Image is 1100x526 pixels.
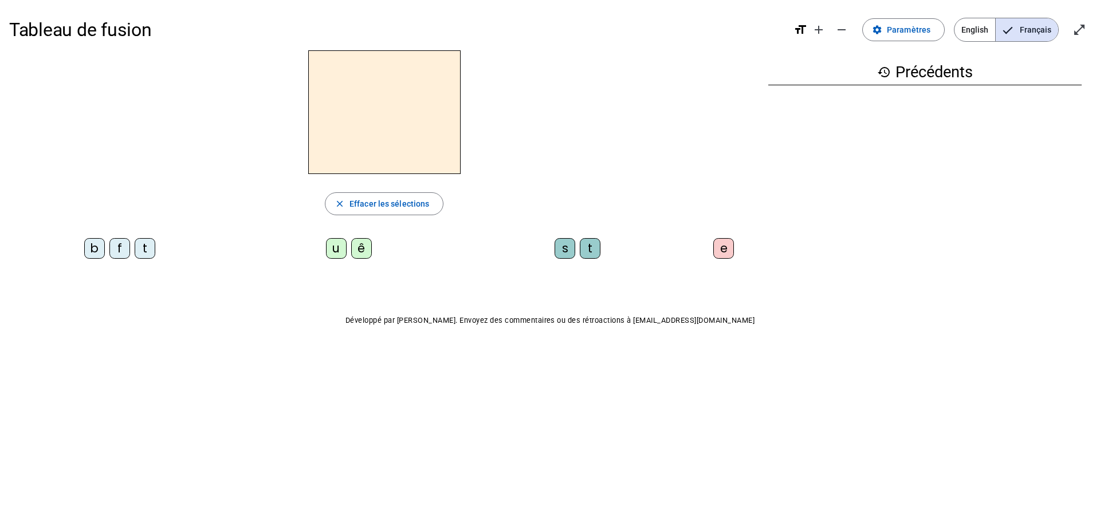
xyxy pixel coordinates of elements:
mat-button-toggle-group: Language selection [954,18,1059,42]
div: e [713,238,734,259]
div: t [135,238,155,259]
button: Paramètres [862,18,945,41]
h1: Tableau de fusion [9,11,784,48]
div: t [580,238,600,259]
h3: Précédents [768,60,1082,85]
span: Paramètres [887,23,930,37]
p: Développé par [PERSON_NAME]. Envoyez des commentaires ou des rétroactions à [EMAIL_ADDRESS][DOMAI... [9,314,1091,327]
mat-icon: add [812,23,826,37]
mat-icon: open_in_full [1072,23,1086,37]
button: Diminuer la taille de la police [830,18,853,41]
div: u [326,238,347,259]
mat-icon: close [335,199,345,209]
mat-icon: remove [835,23,848,37]
div: b [84,238,105,259]
div: s [555,238,575,259]
span: Français [996,18,1058,41]
mat-icon: settings [872,25,882,35]
div: ê [351,238,372,259]
button: Augmenter la taille de la police [807,18,830,41]
span: Effacer les sélections [349,197,429,211]
button: Entrer en plein écran [1068,18,1091,41]
span: English [954,18,995,41]
mat-icon: history [877,65,891,79]
button: Effacer les sélections [325,192,443,215]
div: f [109,238,130,259]
mat-icon: format_size [793,23,807,37]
